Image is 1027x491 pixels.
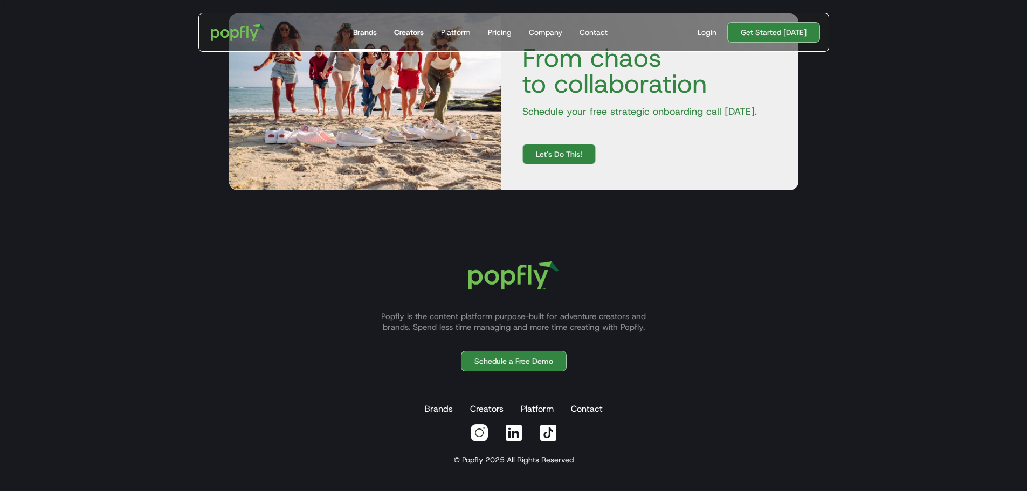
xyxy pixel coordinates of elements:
[525,13,567,51] a: Company
[203,16,273,49] a: home
[461,351,567,371] a: Schedule a Free Demo
[580,27,608,38] div: Contact
[569,398,605,420] a: Contact
[390,13,428,51] a: Creators
[693,27,721,38] a: Login
[529,27,562,38] div: Company
[368,311,659,333] p: Popfly is the content platform purpose-built for adventure creators and brands. Spend less time m...
[519,398,556,420] a: Platform
[437,13,475,51] a: Platform
[484,13,516,51] a: Pricing
[423,398,455,420] a: Brands
[488,27,512,38] div: Pricing
[522,144,596,164] a: Let's Do This!
[727,22,820,43] a: Get Started [DATE]
[514,45,785,96] h4: From chaos to collaboration
[514,105,785,118] p: Schedule your free strategic onboarding call [DATE].
[454,454,574,465] div: © Popfly 2025 All Rights Reserved
[441,27,471,38] div: Platform
[698,27,716,38] div: Login
[353,27,377,38] div: Brands
[468,398,506,420] a: Creators
[349,13,381,51] a: Brands
[394,27,424,38] div: Creators
[575,13,612,51] a: Contact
